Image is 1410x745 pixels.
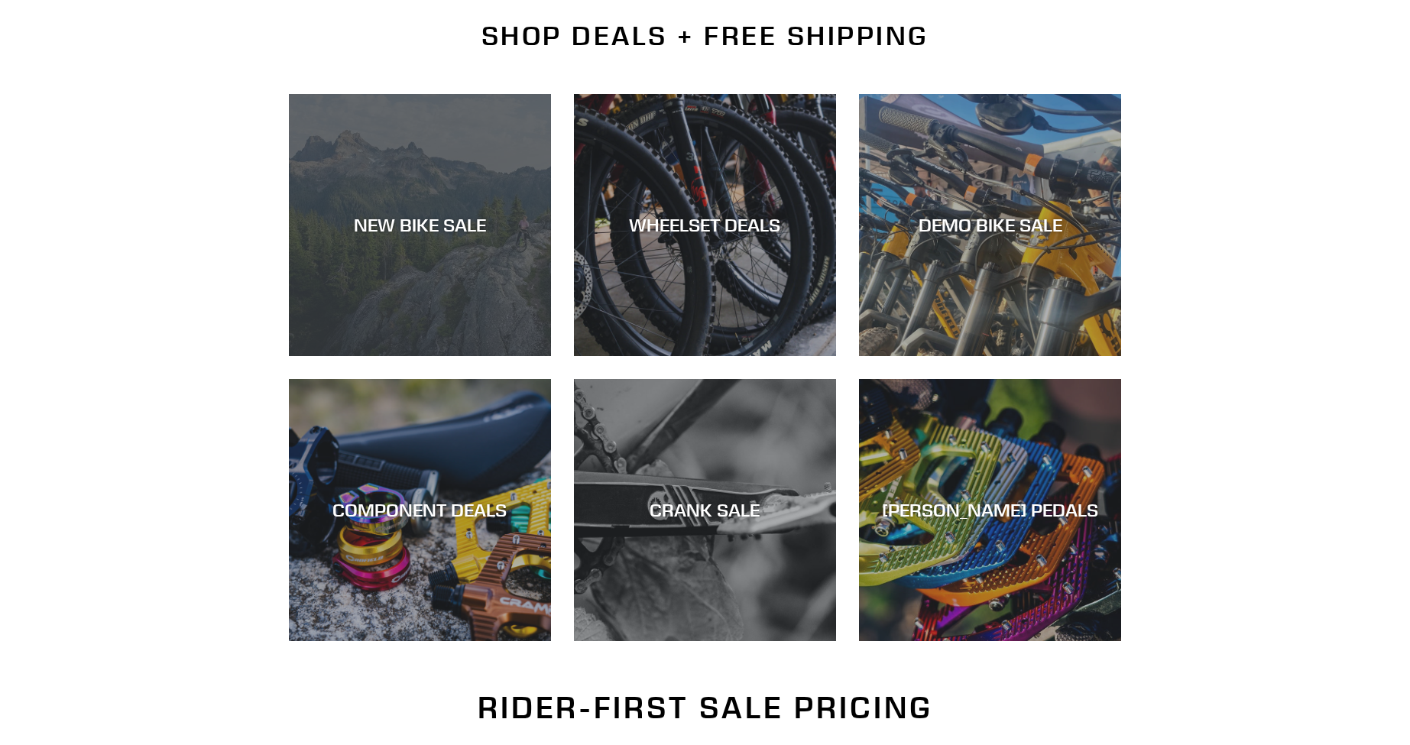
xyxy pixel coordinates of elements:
[859,94,1121,356] a: DEMO BIKE SALE
[859,214,1121,236] div: DEMO BIKE SALE
[574,379,836,641] a: CRANK SALE
[289,499,551,521] div: COMPONENT DEALS
[289,689,1122,726] h2: RIDER-FIRST SALE PRICING
[859,379,1121,641] a: [PERSON_NAME] PEDALS
[289,214,551,236] div: NEW BIKE SALE
[574,499,836,521] div: CRANK SALE
[574,214,836,236] div: WHEELSET DEALS
[289,379,551,641] a: COMPONENT DEALS
[859,499,1121,521] div: [PERSON_NAME] PEDALS
[289,94,551,356] a: NEW BIKE SALE
[289,20,1122,52] h2: SHOP DEALS + FREE SHIPPING
[574,94,836,356] a: WHEELSET DEALS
